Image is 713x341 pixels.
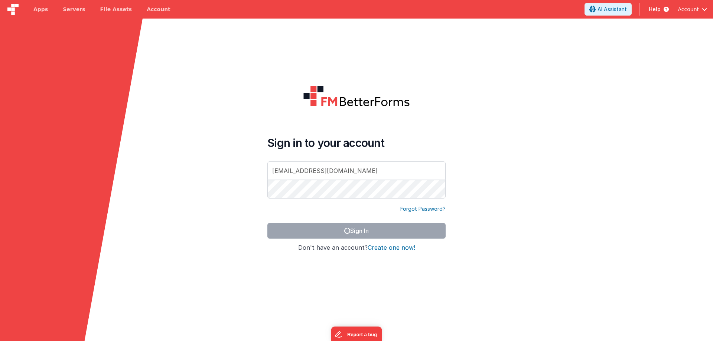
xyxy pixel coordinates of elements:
[63,6,85,13] span: Servers
[267,136,446,150] h4: Sign in to your account
[368,245,415,251] button: Create one now!
[267,161,446,180] input: Email Address
[100,6,132,13] span: File Assets
[678,6,699,13] span: Account
[649,6,661,13] span: Help
[267,245,446,251] h4: Don't have an account?
[678,6,707,13] button: Account
[585,3,632,16] button: AI Assistant
[33,6,48,13] span: Apps
[598,6,627,13] span: AI Assistant
[400,205,446,213] a: Forgot Password?
[267,223,446,239] button: Sign In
